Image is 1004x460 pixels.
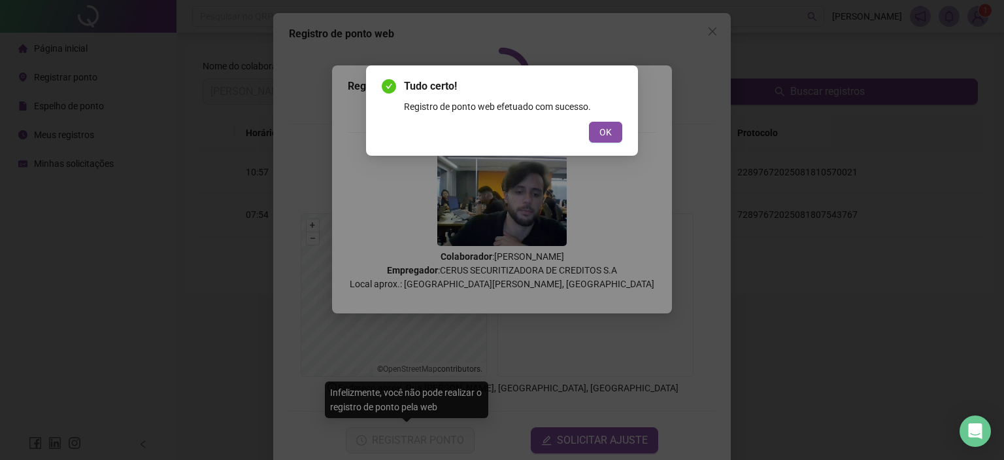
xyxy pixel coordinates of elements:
button: OK [589,122,622,143]
span: check-circle [382,79,396,94]
div: Registro de ponto web efetuado com sucesso. [404,99,622,114]
span: OK [599,125,612,139]
div: Open Intercom Messenger [960,416,991,447]
span: Tudo certo! [404,79,622,94]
